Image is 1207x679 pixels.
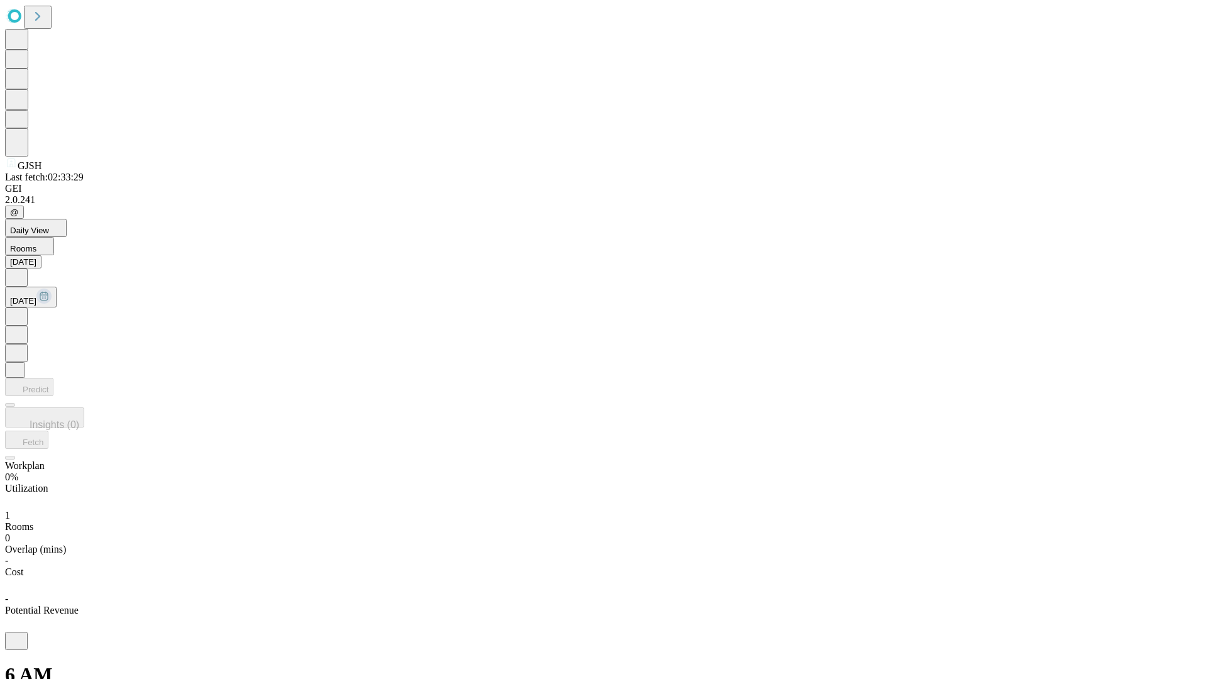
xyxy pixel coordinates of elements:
span: 0 [5,533,10,543]
button: [DATE] [5,255,41,268]
div: GEI [5,183,1202,194]
span: Daily View [10,226,49,235]
button: @ [5,206,24,219]
div: 2.0.241 [5,194,1202,206]
span: Utilization [5,483,48,494]
span: [DATE] [10,296,36,306]
span: @ [10,207,19,217]
button: [DATE] [5,287,57,307]
span: Overlap (mins) [5,544,66,555]
button: Predict [5,378,53,396]
span: Cost [5,566,23,577]
span: 0% [5,472,18,482]
button: Rooms [5,237,54,255]
span: - [5,555,8,566]
span: Workplan [5,460,45,471]
span: - [5,593,8,604]
button: Daily View [5,219,67,237]
button: Fetch [5,431,48,449]
button: Insights (0) [5,407,84,428]
span: GJSH [18,160,41,171]
span: Potential Revenue [5,605,79,616]
span: Rooms [5,521,33,532]
span: Insights (0) [30,419,79,430]
span: 1 [5,510,10,521]
span: Rooms [10,244,36,253]
span: Last fetch: 02:33:29 [5,172,84,182]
